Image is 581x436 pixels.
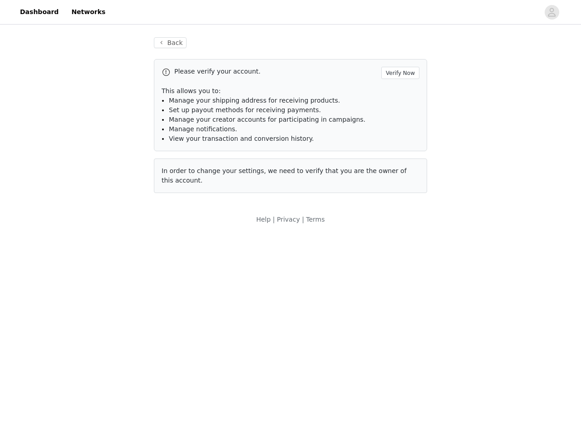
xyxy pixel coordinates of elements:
[273,216,275,223] span: |
[277,216,300,223] a: Privacy
[302,216,304,223] span: |
[169,116,365,123] span: Manage your creator accounts for participating in campaigns.
[15,2,64,22] a: Dashboard
[66,2,111,22] a: Networks
[547,5,556,20] div: avatar
[306,216,325,223] a: Terms
[169,106,321,114] span: Set up payout methods for receiving payments.
[169,97,340,104] span: Manage your shipping address for receiving products.
[162,167,407,184] span: In order to change your settings, we need to verify that you are the owner of this account.
[169,135,314,142] span: View your transaction and conversion history.
[154,37,187,48] button: Back
[381,67,419,79] button: Verify Now
[174,67,378,76] p: Please verify your account.
[162,86,419,96] p: This allows you to:
[256,216,271,223] a: Help
[169,125,237,133] span: Manage notifications.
